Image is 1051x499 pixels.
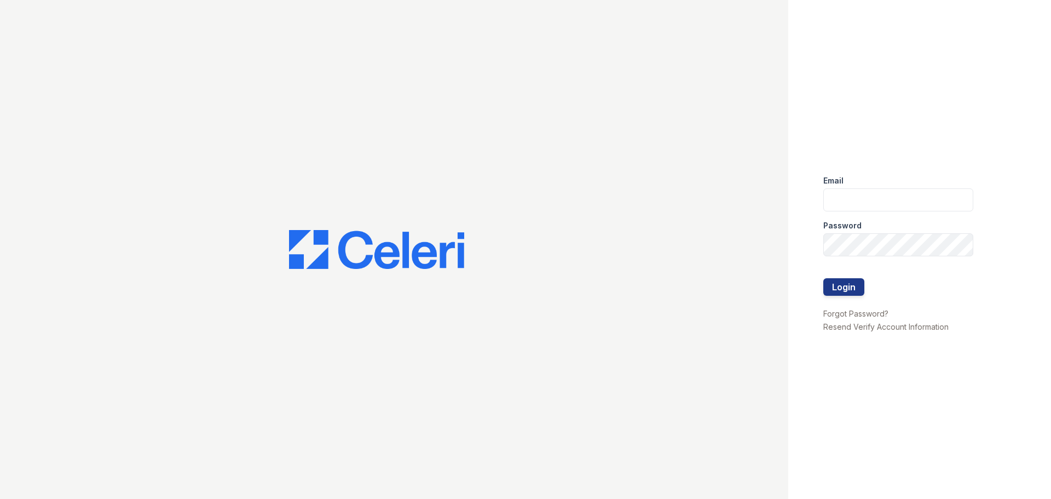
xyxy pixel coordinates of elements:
[823,175,844,186] label: Email
[823,220,862,231] label: Password
[823,309,888,318] a: Forgot Password?
[289,230,464,269] img: CE_Logo_Blue-a8612792a0a2168367f1c8372b55b34899dd931a85d93a1a3d3e32e68fde9ad4.png
[823,322,949,331] a: Resend Verify Account Information
[823,278,864,296] button: Login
